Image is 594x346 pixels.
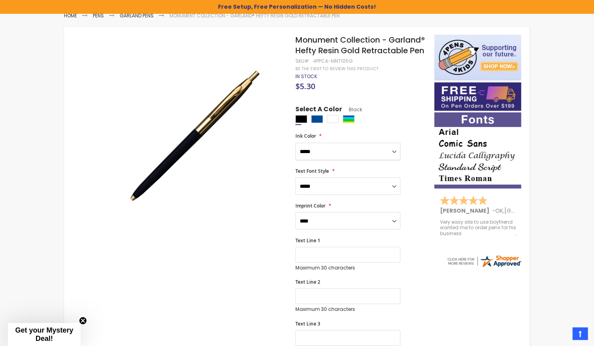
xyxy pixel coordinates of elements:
a: Be the first to review this product [295,66,378,72]
div: Very easy site to use boyfriend wanted me to order pens for his business [440,219,517,236]
span: Get your Mystery Deal! [15,326,73,342]
div: Black [295,115,307,123]
strong: SKU [295,58,310,64]
p: Maximum 30 characters [295,265,400,271]
span: Text Font Style [295,168,329,174]
div: Get your Mystery Deal!Close teaser [8,323,81,346]
span: Text Line 2 [295,279,320,285]
span: Black [342,106,362,113]
p: Maximum 30 characters [295,306,400,312]
li: Monument Collection - Garland® Hefty Resin Gold Retractable Pen [169,13,340,19]
a: 4pens.com certificate URL [446,263,522,270]
div: 4PPCA-MNT105G [313,58,353,64]
div: Assorted [343,115,355,123]
span: $5.30 [295,81,315,92]
span: Imprint Color [295,202,325,209]
a: Garland Pens [120,12,154,19]
a: Home [64,12,77,19]
span: Ink Color [295,133,316,139]
img: font-personalization-examples [434,112,521,189]
button: Close teaser [79,317,87,325]
img: 4ppca-mnt105g-monument-collection-personalized-garland-usa-made-hefty-resin-barrel-gold-cap-accen... [104,46,285,226]
div: Dark Blue [311,115,323,123]
span: [GEOGRAPHIC_DATA] [504,207,562,215]
a: Pens [93,12,104,19]
span: [PERSON_NAME] [440,207,492,215]
span: Monument Collection - Garland® Hefty Resin Gold Retractable Pen [295,34,425,56]
span: Text Line 1 [295,237,320,244]
span: Text Line 3 [295,320,320,327]
div: Availability [295,73,317,80]
span: OK [495,207,503,215]
iframe: Google Customer Reviews [529,325,594,346]
span: - , [492,207,562,215]
img: 4pens.com widget logo [446,254,522,268]
div: White [327,115,339,123]
span: Select A Color [295,105,342,116]
span: In stock [295,73,317,80]
img: Free shipping on orders over $199 [434,82,521,111]
img: 4pens 4 kids [434,35,521,80]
